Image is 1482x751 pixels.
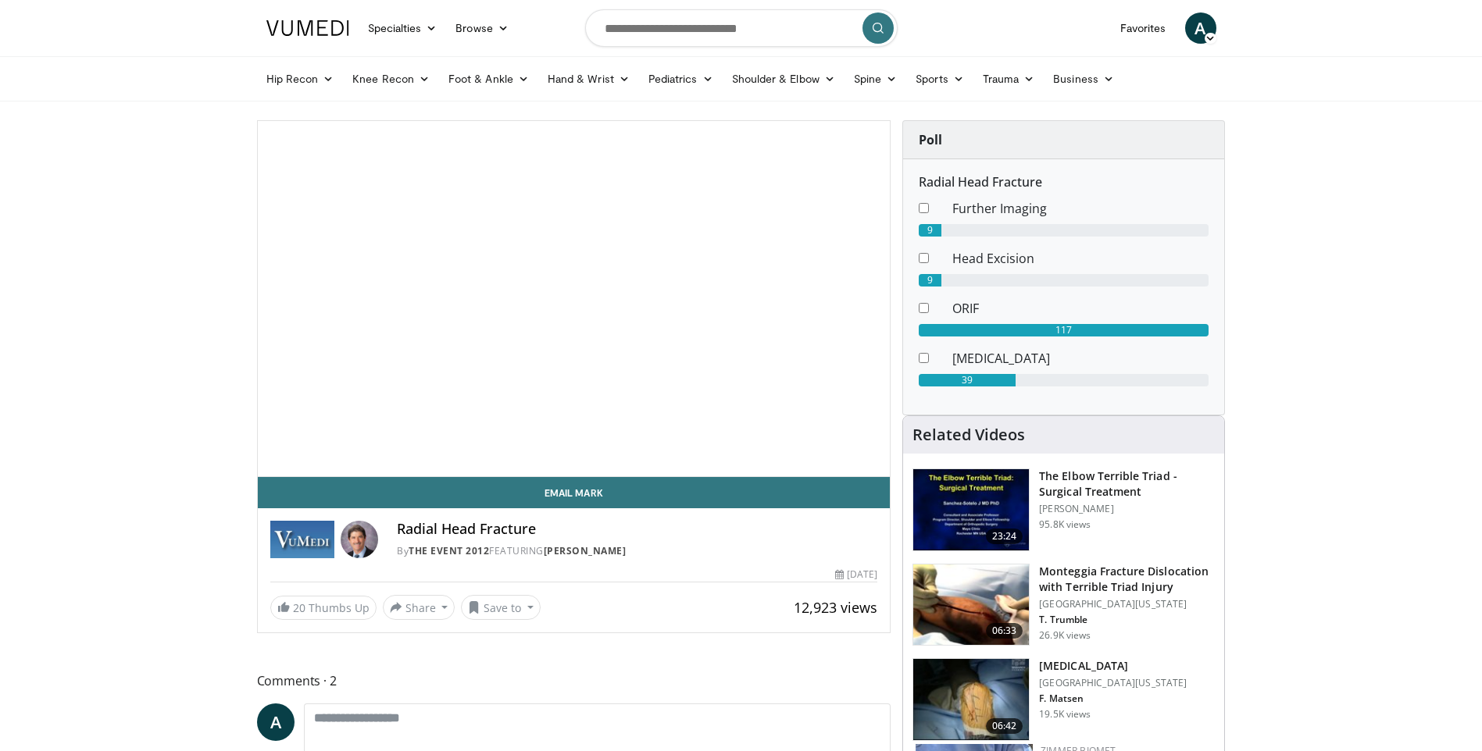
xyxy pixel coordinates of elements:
a: The Event 2012 [409,544,489,557]
a: Trauma [973,63,1045,94]
dd: Further Imaging [941,199,1220,218]
a: 20 Thumbs Up [270,596,377,620]
a: Shoulder & Elbow [723,63,845,94]
a: Favorites [1111,12,1176,44]
span: 23:24 [986,529,1023,544]
div: [DATE] [835,568,877,582]
div: 39 [919,374,1016,386]
p: 19.5K views [1039,708,1091,721]
div: By FEATURING [397,544,877,558]
a: [PERSON_NAME] [544,544,627,557]
h4: Radial Head Fracture [397,521,877,538]
p: [GEOGRAPHIC_DATA][US_STATE] [1039,598,1215,610]
img: VuMedi Logo [266,20,349,36]
a: 06:42 [MEDICAL_DATA] [GEOGRAPHIC_DATA][US_STATE] F. Matsen 19.5K views [912,658,1215,741]
img: Avatar [341,521,378,558]
strong: Poll [919,131,942,148]
span: 12,923 views [794,598,877,617]
div: 9 [919,224,941,237]
h3: The Elbow Terrible Triad - Surgical Treatment [1039,468,1215,500]
a: Sports [906,63,973,94]
button: Save to [461,595,541,620]
p: 95.8K views [1039,518,1091,531]
h6: Radial Head Fracture [919,175,1209,190]
dd: ORIF [941,299,1220,318]
a: 23:24 The Elbow Terrible Triad - Surgical Treatment [PERSON_NAME] 95.8K views [912,468,1215,551]
a: Spine [845,63,906,94]
img: 76186_0000_3.png.150x105_q85_crop-smart_upscale.jpg [913,564,1029,646]
a: Specialties [359,12,447,44]
input: Search topics, interventions [585,9,898,47]
a: Email Mark [258,477,891,508]
p: [PERSON_NAME] [1039,503,1215,515]
h3: Monteggia Fracture Dislocation with Terrible Triad Injury [1039,564,1215,595]
img: 162531_0000_1.png.150x105_q85_crop-smart_upscale.jpg [913,469,1029,550]
video-js: Video Player [258,121,891,477]
img: 38827_0000_3.png.150x105_q85_crop-smart_upscale.jpg [913,659,1029,740]
div: 9 [919,274,941,287]
a: Hip Recon [257,63,344,94]
span: 06:42 [986,718,1023,734]
a: Pediatrics [639,63,723,94]
a: Business [1044,63,1123,94]
img: The Event 2012 [270,521,335,558]
a: A [257,703,295,741]
p: [GEOGRAPHIC_DATA][US_STATE] [1039,677,1187,689]
span: 20 [293,600,305,615]
a: 06:33 Monteggia Fracture Dislocation with Terrible Triad Injury [GEOGRAPHIC_DATA][US_STATE] T. Tr... [912,564,1215,646]
a: A [1185,12,1216,44]
div: 117 [919,324,1209,336]
a: Foot & Ankle [439,63,538,94]
a: Hand & Wrist [538,63,639,94]
span: 06:33 [986,623,1023,639]
p: T. Trumble [1039,614,1215,626]
a: Browse [446,12,518,44]
h4: Related Videos [912,425,1025,444]
span: Comments 2 [257,671,891,691]
a: Knee Recon [343,63,439,94]
h3: [MEDICAL_DATA] [1039,658,1187,674]
button: Share [383,595,455,620]
dd: [MEDICAL_DATA] [941,349,1220,368]
dd: Head Excision [941,249,1220,268]
p: 26.9K views [1039,629,1091,642]
p: F. Matsen [1039,692,1187,705]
